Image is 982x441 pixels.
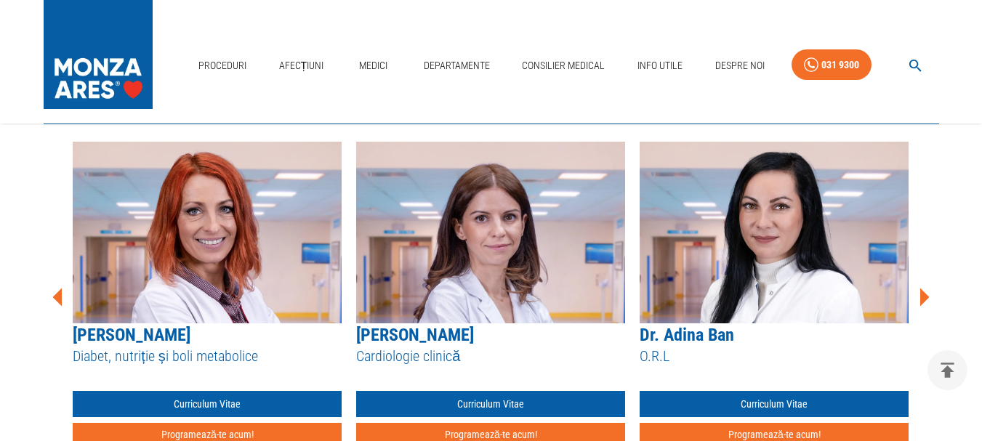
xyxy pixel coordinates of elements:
[350,51,397,81] a: Medici
[632,51,688,81] a: Info Utile
[709,51,770,81] a: Despre Noi
[516,51,611,81] a: Consilier Medical
[73,347,342,366] h5: Diabet, nutriție și boli metabolice
[640,347,909,366] h5: O.R.L
[273,51,330,81] a: Afecțiuni
[418,51,496,81] a: Departamente
[356,391,625,418] a: Curriculum Vitae
[927,350,967,390] button: delete
[640,325,734,345] a: Dr. Adina Ban
[73,325,190,345] a: [PERSON_NAME]
[640,391,909,418] a: Curriculum Vitae
[356,347,625,366] h5: Cardiologie clinică
[356,325,474,345] a: [PERSON_NAME]
[73,391,342,418] a: Curriculum Vitae
[193,51,252,81] a: Proceduri
[792,49,872,81] a: 031 9300
[73,142,342,323] img: Dr. Larisa Anchidin
[821,56,859,74] div: 031 9300
[640,142,909,323] img: Dr. Adina Ban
